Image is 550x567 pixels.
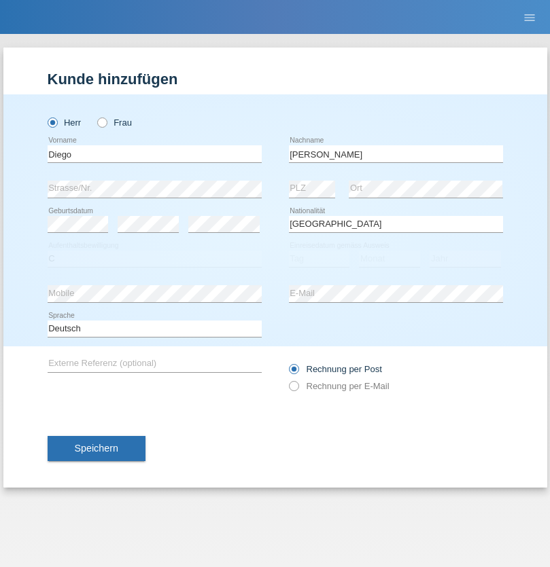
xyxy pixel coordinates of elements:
span: Speichern [75,443,118,454]
a: menu [516,13,543,21]
input: Herr [48,117,56,126]
input: Frau [97,117,106,126]
label: Herr [48,117,82,128]
label: Frau [97,117,132,128]
input: Rechnung per Post [289,364,298,381]
h1: Kunde hinzufügen [48,71,503,88]
label: Rechnung per Post [289,364,382,374]
i: menu [523,11,536,24]
button: Speichern [48,436,145,462]
label: Rechnung per E-Mail [289,381,390,391]
input: Rechnung per E-Mail [289,381,298,398]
